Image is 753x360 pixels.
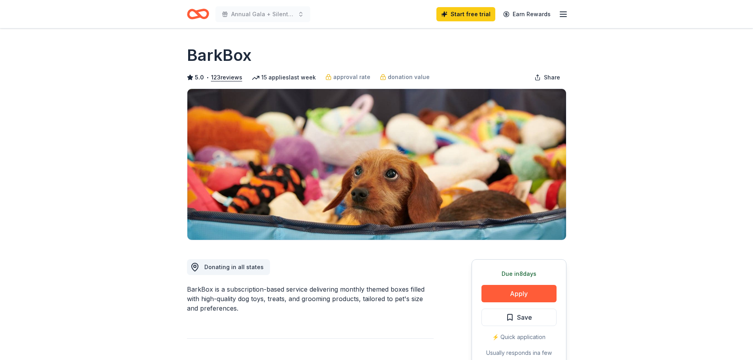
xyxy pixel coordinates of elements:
[187,89,566,240] img: Image for BarkBox
[481,285,557,302] button: Apply
[187,44,251,66] h1: BarkBox
[481,269,557,279] div: Due in 8 days
[215,6,310,22] button: Annual Gala + Silent Auction Fundraiser
[544,73,560,82] span: Share
[481,309,557,326] button: Save
[206,74,209,81] span: •
[325,72,370,82] a: approval rate
[517,312,532,322] span: Save
[388,72,430,82] span: donation value
[211,73,242,82] button: 123reviews
[204,264,264,270] span: Donating in all states
[481,332,557,342] div: ⚡️ Quick application
[528,70,566,85] button: Share
[498,7,555,21] a: Earn Rewards
[231,9,294,19] span: Annual Gala + Silent Auction Fundraiser
[333,72,370,82] span: approval rate
[380,72,430,82] a: donation value
[195,73,204,82] span: 5.0
[436,7,495,21] a: Start free trial
[252,73,316,82] div: 15 applies last week
[187,5,209,23] a: Home
[187,285,434,313] div: BarkBox is a subscription-based service delivering monthly themed boxes filled with high-quality ...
